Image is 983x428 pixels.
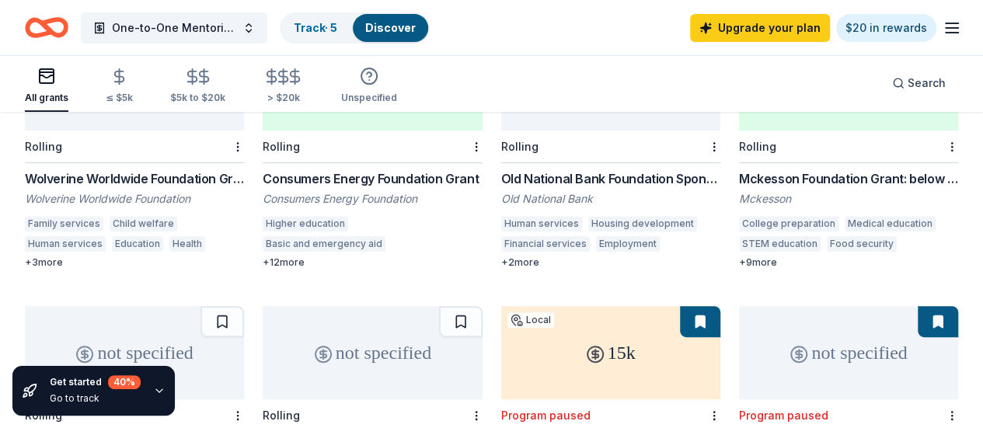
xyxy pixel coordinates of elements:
a: Discover [365,21,416,34]
div: Consumers Energy Foundation Grant [263,169,482,188]
div: Medical education [845,216,936,231]
div: Old National Bank Foundation Sponsorships [501,169,720,188]
a: not specifiedRollingWolverine Worldwide Foundation GrantWolverine Worldwide FoundationFamily serv... [25,37,244,269]
div: Health [169,236,205,252]
a: not specifiedLocalRollingOld National Bank Foundation SponsorshipsOld National BankHuman services... [501,37,720,269]
div: not specified [25,306,244,399]
div: Local [507,312,554,328]
div: Child welfare [110,216,177,231]
div: + 3 more [25,256,244,269]
div: Cancers [903,236,948,252]
div: Housing development [588,216,697,231]
div: Higher education [263,216,348,231]
a: Track· 5 [294,21,337,34]
div: Unspecified [341,92,397,104]
div: + 2 more [501,256,720,269]
button: Search [880,68,958,99]
button: $5k to $20k [170,61,225,112]
div: Rolling [501,140,539,153]
a: up to 25kRollingMckesson Foundation Grant: below $25,000MckessonCollege preparationMedical educat... [739,37,958,269]
div: Wolverine Worldwide Foundation Grant [25,169,244,188]
div: Go to track [50,392,141,405]
button: One-to-One Mentoring [81,12,267,43]
span: Search [908,74,946,92]
div: ≤ $5k [106,92,133,104]
div: Program paused [501,409,591,422]
span: One-to-One Mentoring [112,19,236,37]
div: Human services [25,236,106,252]
div: Rolling [25,140,62,153]
div: Rolling [263,140,300,153]
div: + 12 more [263,256,482,269]
button: Unspecified [341,61,397,112]
div: + 9 more [739,256,958,269]
div: $5k to $20k [170,92,225,104]
div: 40 % [108,375,141,389]
div: Human services [501,216,582,231]
div: All grants [25,92,68,104]
a: $20 in rewards [836,14,936,42]
div: Get started [50,375,141,389]
button: > $20k [263,61,304,112]
div: STEM education [739,236,821,252]
div: not specified [739,306,958,399]
div: Program paused [739,409,828,422]
button: All grants [25,61,68,112]
button: Track· 5Discover [280,12,430,43]
div: Education [112,236,163,252]
div: Basic and emergency aid [263,236,385,252]
div: Old National Bank [501,191,720,207]
div: 15k [501,306,720,399]
div: not specified [263,306,482,399]
div: Consumers Energy Foundation [263,191,482,207]
div: Rolling [263,409,300,422]
div: Family services [25,216,103,231]
a: 5k – 50kLocalRollingConsumers Energy Foundation GrantConsumers Energy FoundationHigher educationB... [263,37,482,269]
div: Food security [827,236,897,252]
div: Rolling [739,140,776,153]
div: Financial services [501,236,590,252]
div: College preparation [739,216,838,231]
div: Mckesson [739,191,958,207]
a: Upgrade your plan [690,14,830,42]
div: Mckesson Foundation Grant: below $25,000 [739,169,958,188]
a: Home [25,9,68,46]
button: ≤ $5k [106,61,133,112]
div: > $20k [263,92,304,104]
div: Wolverine Worldwide Foundation [25,191,244,207]
div: Employment [596,236,660,252]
